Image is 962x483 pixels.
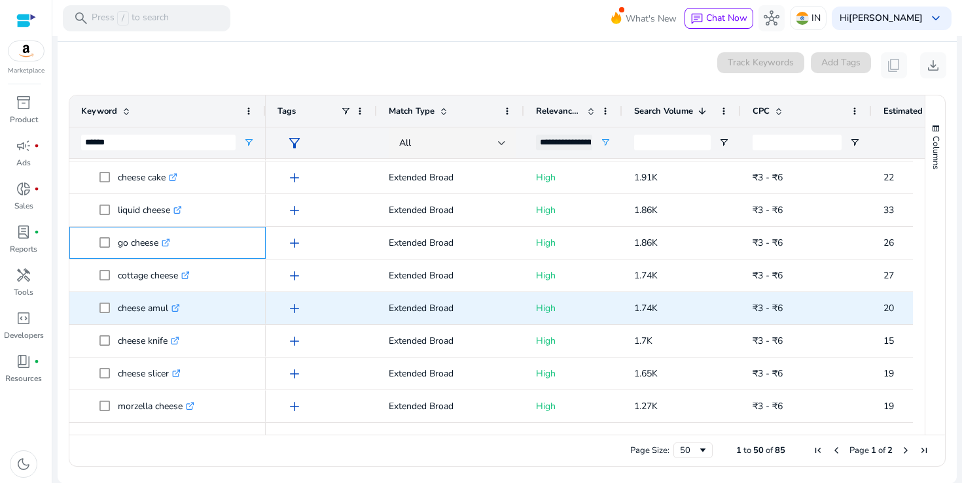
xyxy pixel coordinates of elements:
[626,7,677,30] span: What's New
[118,164,177,191] p: cheese cake
[287,135,302,151] span: filter_alt
[16,224,31,240] span: lab_profile
[630,444,669,456] div: Page Size:
[16,181,31,197] span: donut_small
[753,171,783,184] span: ₹3 - ₹6
[766,444,773,456] span: of
[811,7,821,29] p: IN
[287,333,302,349] span: add
[753,105,770,117] span: CPC
[117,11,129,25] span: /
[600,137,611,148] button: Open Filter Menu
[753,135,842,150] input: CPC Filter Input
[634,302,658,314] span: 1.74K
[685,8,753,29] button: chatChat Now
[287,268,302,284] span: add
[883,269,894,282] span: 27
[16,157,31,169] p: Ads
[389,393,512,420] p: Extended Broad
[920,52,946,78] button: download
[118,197,182,224] p: liquid cheese
[34,229,39,235] span: fiber_manual_record
[389,295,512,322] p: Extended Broad
[883,237,894,249] span: 26
[634,335,652,347] span: 1.7K
[680,444,698,456] div: 50
[4,329,44,341] p: Developers
[536,105,582,117] span: Relevance Score
[925,58,941,73] span: download
[719,137,729,148] button: Open Filter Menu
[118,229,170,256] p: go cheese
[930,136,942,169] span: Columns
[634,171,658,184] span: 1.91K
[831,445,842,456] div: Previous Page
[878,444,885,456] span: of
[118,295,180,322] p: cheese amul
[16,267,31,283] span: handyman
[743,444,751,456] span: to
[287,366,302,382] span: add
[883,105,962,117] span: Estimated Orders/Month
[389,105,435,117] span: Match Type
[849,444,869,456] span: Page
[753,302,783,314] span: ₹3 - ₹6
[871,444,876,456] span: 1
[5,373,42,384] p: Resources
[753,335,783,347] span: ₹3 - ₹6
[690,12,704,25] span: chat
[389,327,512,354] p: Extended Broad
[849,12,923,24] b: [PERSON_NAME]
[14,286,33,298] p: Tools
[287,301,302,316] span: add
[287,170,302,186] span: add
[634,237,658,249] span: 1.86K
[92,11,169,25] p: Press to search
[389,197,512,224] p: Extended Broad
[34,359,39,364] span: fiber_manual_record
[243,137,254,148] button: Open Filter Menu
[16,310,31,326] span: code_blocks
[883,400,894,412] span: 19
[758,5,785,31] button: hub
[536,360,611,387] p: High
[753,269,783,282] span: ₹3 - ₹6
[10,114,38,125] p: Product
[34,143,39,148] span: fiber_manual_record
[81,135,236,150] input: Keyword Filter Input
[118,262,190,289] p: cottage cheese
[753,444,764,456] span: 50
[389,360,512,387] p: Extended Broad
[753,400,783,412] span: ₹3 - ₹6
[16,354,31,369] span: book_4
[919,445,929,456] div: Last Page
[118,360,181,387] p: cheese slicer
[8,66,45,76] p: Marketplace
[634,400,658,412] span: 1.27K
[796,12,809,25] img: in.svg
[14,200,33,212] p: Sales
[673,442,713,458] div: Page Size
[764,10,779,26] span: hub
[883,171,894,184] span: 22
[883,367,894,380] span: 19
[634,367,658,380] span: 1.65K
[883,204,894,216] span: 33
[287,203,302,218] span: add
[849,137,860,148] button: Open Filter Menu
[634,269,658,282] span: 1.74K
[389,164,512,191] p: Extended Broad
[536,164,611,191] p: High
[840,14,923,23] p: Hi
[536,393,611,420] p: High
[389,262,512,289] p: Extended Broad
[10,243,37,255] p: Reports
[118,393,194,420] p: morzella cheese
[118,327,179,354] p: cheese knife
[536,262,611,289] p: High
[16,456,31,472] span: dark_mode
[883,335,894,347] span: 15
[900,445,911,456] div: Next Page
[16,95,31,110] span: inventory_2
[34,186,39,192] span: fiber_manual_record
